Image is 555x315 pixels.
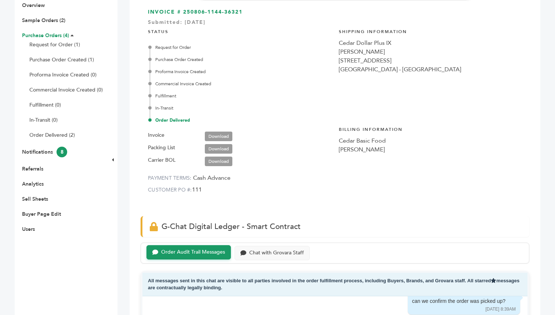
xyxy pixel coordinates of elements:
div: All messages sent in this chat are visible to all parties involved in the order fulfillment proce... [142,273,527,296]
span: Cash Advance [193,174,231,182]
label: CUSTOMER PO #: [148,186,192,193]
div: [PERSON_NAME] [339,145,522,154]
a: Notifications8 [22,148,67,155]
a: Users [22,226,35,233]
div: [GEOGRAPHIC_DATA] - [GEOGRAPHIC_DATA] [339,65,522,74]
a: Sample Orders (2) [22,17,65,24]
h4: Shipping Information [339,23,522,39]
a: Purchase Order Created (1) [29,56,94,63]
div: Purchase Order Created [150,56,331,63]
div: Chat with Grovara Staff [249,250,304,256]
a: Request for Order (1) [29,41,80,48]
a: Sell Sheets [22,196,48,203]
a: Overview [22,2,45,9]
a: Download [205,144,232,154]
div: [STREET_ADDRESS] [339,56,522,65]
a: Proforma Invoice Created (0) [29,71,97,78]
div: In-Transit [150,105,331,111]
a: Buyer Page Edit [22,211,61,218]
span: 111 [192,186,202,194]
div: Request for Order [150,44,331,51]
a: Download [205,132,232,141]
a: Download [205,157,232,166]
div: can we confirm the order was picked up? [412,298,505,305]
div: Proforma Invoice Created [150,68,331,75]
div: Submitted: [DATE] [148,19,522,30]
label: Invoice [148,131,164,140]
div: Cedar Basic Food [339,136,522,145]
div: Commercial Invoice Created [150,80,331,87]
a: In-Transit (0) [29,117,58,124]
div: [DATE] 8:39AM [486,306,516,312]
a: Purchase Orders (4) [22,32,69,39]
a: Order Delivered (2) [29,132,75,139]
a: Referrals [22,165,43,172]
label: Carrier BOL [148,156,175,165]
span: G-Chat Digital Ledger - Smart Contract [162,221,301,232]
div: Order Delivered [150,117,331,124]
div: Order Audit Trail Messages [161,249,225,255]
h3: INVOICE # 250806-1144-36321 [148,8,522,16]
h4: Billing Information [339,121,522,136]
label: Packing List [148,143,175,152]
a: Analytics [22,180,44,187]
span: 8 [57,147,67,157]
a: Commercial Invoice Created (0) [29,86,103,93]
div: [PERSON_NAME] [339,47,522,56]
div: Fulfillment [150,93,331,99]
h4: STATUS [148,23,331,39]
div: Cedar Dollar Plus IX [339,39,522,47]
a: Fulfillment (0) [29,101,61,108]
label: PAYMENT TERMS: [148,175,192,182]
